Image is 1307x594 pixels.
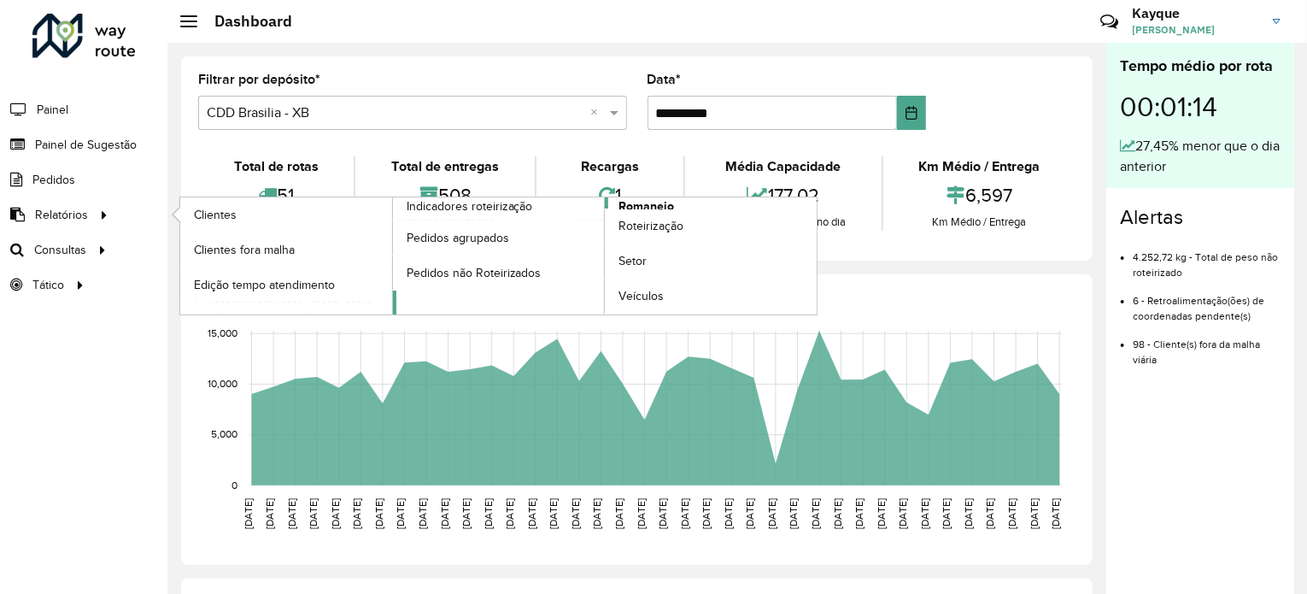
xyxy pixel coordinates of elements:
[876,498,887,529] text: [DATE]
[941,498,952,529] text: [DATE]
[636,498,647,529] text: [DATE]
[888,214,1071,231] div: Km Médio / Entrega
[1050,498,1061,529] text: [DATE]
[723,498,734,529] text: [DATE]
[766,498,777,529] text: [DATE]
[1133,280,1281,324] li: 6 - Retroalimentação(ões) de coordenadas pendente(s)
[679,498,690,529] text: [DATE]
[211,429,237,440] text: 5,000
[963,498,974,529] text: [DATE]
[1029,498,1040,529] text: [DATE]
[504,498,515,529] text: [DATE]
[308,498,319,529] text: [DATE]
[286,498,297,529] text: [DATE]
[180,268,392,302] a: Edição tempo atendimento
[1132,5,1260,21] h3: Kayque
[1132,22,1260,38] span: [PERSON_NAME]
[689,177,876,214] div: 177,02
[32,276,64,294] span: Tático
[32,171,75,189] span: Pedidos
[460,498,472,529] text: [DATE]
[208,327,237,338] text: 15,000
[194,206,237,224] span: Clientes
[897,498,908,529] text: [DATE]
[1133,324,1281,368] li: 98 - Cliente(s) fora da malha viária
[34,241,86,259] span: Consultas
[232,479,237,491] text: 0
[618,252,647,270] span: Setor
[202,156,349,177] div: Total de rotas
[613,498,624,529] text: [DATE]
[360,156,530,177] div: Total de entregas
[618,197,674,215] span: Romaneio
[888,156,1071,177] div: Km Médio / Entrega
[985,498,996,529] text: [DATE]
[407,229,509,247] span: Pedidos agrupados
[853,498,864,529] text: [DATE]
[35,136,137,154] span: Painel de Sugestão
[1120,55,1281,78] div: Tempo médio por rota
[618,217,683,235] span: Roteirização
[37,101,68,119] span: Painel
[1091,3,1128,40] a: Contato Rápido
[526,498,537,529] text: [DATE]
[832,498,843,529] text: [DATE]
[180,197,605,315] a: Indicadores roteirização
[648,69,682,90] label: Data
[483,498,494,529] text: [DATE]
[360,177,530,214] div: 508
[393,256,605,290] a: Pedidos não Roteirizados
[1120,78,1281,136] div: 00:01:14
[618,287,664,305] span: Veículos
[243,498,254,529] text: [DATE]
[198,69,320,90] label: Filtrar por depósito
[208,379,237,390] text: 10,000
[373,498,384,529] text: [DATE]
[745,498,756,529] text: [DATE]
[810,498,821,529] text: [DATE]
[788,498,800,529] text: [DATE]
[541,156,679,177] div: Recargas
[393,221,605,255] a: Pedidos agrupados
[417,498,428,529] text: [DATE]
[330,498,341,529] text: [DATE]
[396,498,407,529] text: [DATE]
[919,498,930,529] text: [DATE]
[264,498,275,529] text: [DATE]
[605,279,817,314] a: Veículos
[570,498,581,529] text: [DATE]
[1120,205,1281,230] h4: Alertas
[897,96,926,130] button: Choose Date
[439,498,450,529] text: [DATE]
[407,197,533,215] span: Indicadores roteirização
[202,177,349,214] div: 51
[194,276,335,294] span: Edição tempo atendimento
[407,264,542,282] span: Pedidos não Roteirizados
[657,498,668,529] text: [DATE]
[591,103,606,123] span: Clear all
[1006,498,1017,529] text: [DATE]
[194,241,295,259] span: Clientes fora malha
[888,177,1071,214] div: 6,597
[393,197,818,315] a: Romaneio
[548,498,559,529] text: [DATE]
[592,498,603,529] text: [DATE]
[180,197,392,232] a: Clientes
[197,12,292,31] h2: Dashboard
[1120,136,1281,177] div: 27,45% menor que o dia anterior
[351,498,362,529] text: [DATE]
[541,177,679,214] div: 1
[35,206,88,224] span: Relatórios
[180,232,392,267] a: Clientes fora malha
[605,244,817,279] a: Setor
[689,156,876,177] div: Média Capacidade
[605,209,817,244] a: Roteirização
[700,498,712,529] text: [DATE]
[1133,237,1281,280] li: 4.252,72 kg - Total de peso não roteirizado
